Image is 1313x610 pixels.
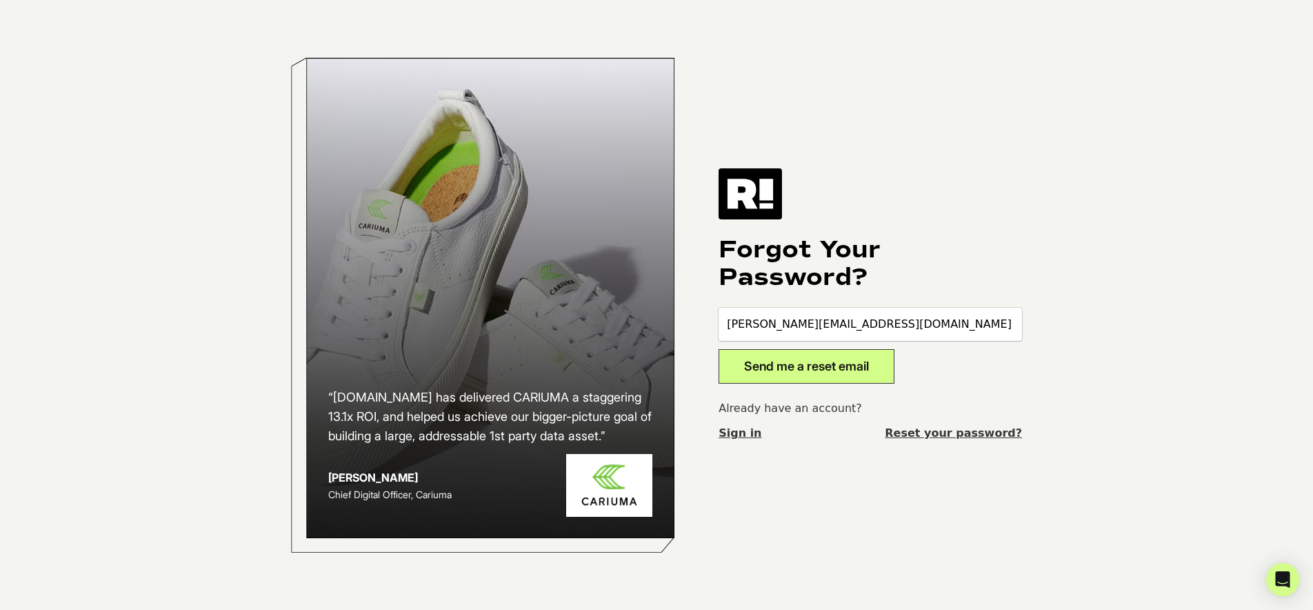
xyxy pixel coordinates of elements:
[1266,563,1299,596] div: Open Intercom Messenger
[328,489,452,500] span: Chief Digital Officer, Cariuma
[719,349,894,384] button: Send me a reset email
[719,425,761,442] a: Sign in
[719,168,782,219] img: Retention.com
[719,400,1022,417] p: Already have an account?
[328,388,652,446] h2: “[DOMAIN_NAME] has delivered CARIUMA a staggering 13.1x ROI, and helped us achieve our bigger-pic...
[566,454,652,517] img: Cariuma
[885,425,1022,442] a: Reset your password?
[328,471,418,484] strong: [PERSON_NAME]
[719,236,1022,291] h1: Forgot Your Password?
